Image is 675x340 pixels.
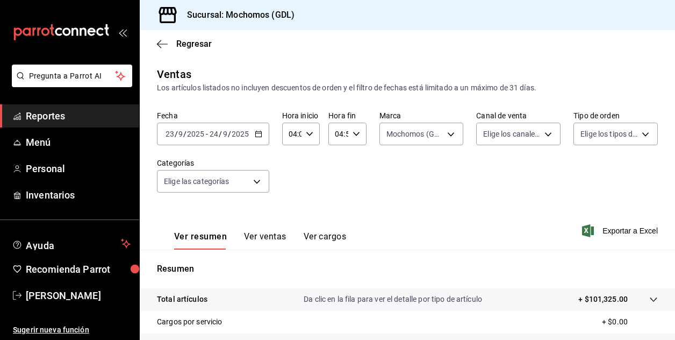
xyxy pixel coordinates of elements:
button: Ver ventas [244,231,286,250]
input: ---- [186,130,205,138]
a: Pregunta a Parrot AI [8,78,132,89]
h3: Sucursal: Mochomos (GDL) [178,9,295,22]
div: Los artículos listados no incluyen descuentos de orden y el filtro de fechas está limitado a un m... [157,82,658,94]
font: Inventarios [26,189,75,201]
p: + $0.00 [602,316,658,328]
div: Pestañas de navegación [174,231,346,250]
font: Ver resumen [174,231,227,242]
input: ---- [231,130,249,138]
span: / [175,130,178,138]
label: Canal de venta [476,112,561,119]
input: -- [209,130,219,138]
input: -- [222,130,228,138]
font: [PERSON_NAME] [26,290,101,301]
span: Mochomos (GDL) [386,129,444,139]
span: Regresar [176,39,212,49]
p: Da clic en la fila para ver el detalle por tipo de artículo [304,294,482,305]
font: Recomienda Parrot [26,264,110,275]
span: / [228,130,231,138]
font: Exportar a Excel [602,226,658,235]
span: Elige las categorías [164,176,229,187]
label: Hora fin [328,112,366,119]
span: - [206,130,208,138]
p: Resumen [157,263,658,275]
font: Reportes [26,110,65,122]
input: -- [178,130,183,138]
span: / [219,130,222,138]
span: Ayuda [26,237,117,250]
font: Sugerir nueva función [13,325,89,334]
button: Ver cargos [304,231,347,250]
span: Pregunta a Parrot AI [29,70,116,82]
span: Elige los tipos de orden [580,129,638,139]
p: Total artículos [157,294,207,305]
label: Categorías [157,159,269,167]
p: + $101,325.00 [578,294,628,305]
button: open_drawer_menu [118,28,127,37]
input: -- [165,130,175,138]
label: Tipo de orden [573,112,658,119]
label: Marca [379,112,464,119]
p: Cargos por servicio [157,316,222,328]
button: Regresar [157,39,212,49]
label: Hora inicio [282,112,320,119]
label: Fecha [157,112,269,119]
div: Ventas [157,66,191,82]
font: Menú [26,137,51,148]
button: Pregunta a Parrot AI [12,65,132,87]
button: Exportar a Excel [584,224,658,237]
font: Personal [26,163,65,174]
span: Elige los canales de venta [483,129,541,139]
span: / [183,130,186,138]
